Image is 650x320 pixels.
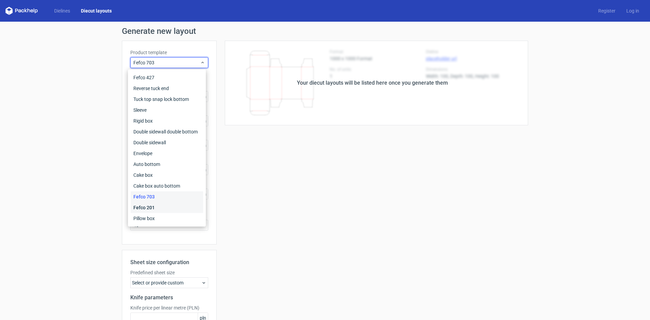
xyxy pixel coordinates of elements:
div: Fefco 201 [131,202,203,213]
div: Your diecut layouts will be listed here once you generate them [297,79,448,87]
div: Tuck top snap lock bottom [131,94,203,105]
div: Auto bottom [131,159,203,170]
div: Rigid box [131,115,203,126]
div: Pillow box [131,213,203,224]
a: Log in [621,7,645,14]
div: Double sidewall [131,137,203,148]
label: Product template [130,49,208,56]
a: Diecut layouts [75,7,117,14]
h2: Sheet size configuration [130,258,208,266]
div: Cake box auto bottom [131,180,203,191]
label: Knife price per linear metre (PLN) [130,304,208,311]
div: Cake box [131,170,203,180]
div: Sleeve [131,105,203,115]
div: Fefco 703 [131,191,203,202]
div: Double sidewall double bottom [131,126,203,137]
label: Predefined sheet size [130,269,208,276]
a: Register [593,7,621,14]
span: Fefco 703 [133,59,200,66]
div: Fefco 427 [131,72,203,83]
div: Envelope [131,148,203,159]
div: Reverse tuck end [131,83,203,94]
h1: Generate new layout [122,27,528,35]
div: Select or provide custom [130,277,208,288]
h2: Knife parameters [130,294,208,302]
a: Dielines [49,7,75,14]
